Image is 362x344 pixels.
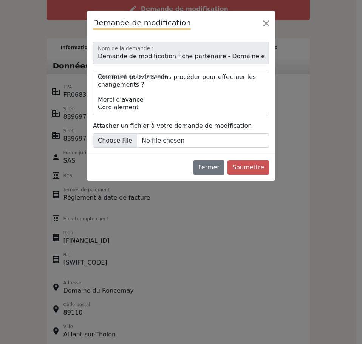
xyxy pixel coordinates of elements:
h5: Demande de modification [93,17,191,30]
label: Attacher un fichier à votre demande de modification [93,121,252,130]
input: Nom de la demande [93,42,269,64]
button: Close [260,17,272,29]
button: Fermer [193,160,224,175]
button: Soumettre [227,160,269,175]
